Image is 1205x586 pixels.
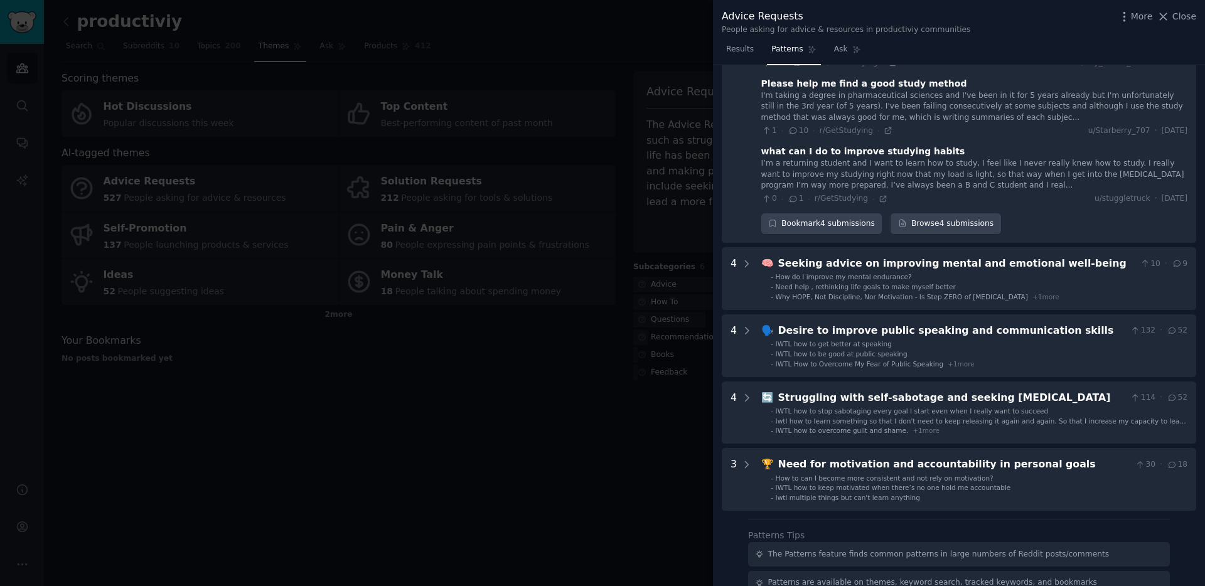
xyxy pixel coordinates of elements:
[776,360,944,368] span: IWTL How to Overcome My Fear of Public Speaking
[771,282,773,291] div: -
[1165,258,1167,270] span: ·
[761,392,774,403] span: 🔄
[830,40,865,65] a: Ask
[768,549,1110,560] div: The Patterns feature finds common patterns in large numbers of Reddit posts/comments
[776,484,1011,491] span: IWTL how to keep motivated when there’s no one hold me accountable
[776,407,1049,415] span: IWTL how to stop sabotaging every goal I start even when I really want to succeed
[771,44,803,55] span: Patterns
[776,273,912,280] span: How do I improve my mental endurance?
[808,194,810,203] span: ·
[788,193,803,205] span: 1
[722,9,971,24] div: Advice Requests
[1135,459,1155,471] span: 30
[776,494,920,501] span: Iwtl multiple things but can't learn anything
[948,360,975,368] span: + 1 more
[1032,293,1059,301] span: + 1 more
[771,339,773,348] div: -
[778,256,1135,272] div: Seeking advice on improving mental and emotional well-being
[776,283,956,290] span: Need help , rethinking life goals to make myself better
[1172,10,1196,23] span: Close
[776,350,908,358] span: IWTL how to be good at public speaking
[1130,392,1155,403] span: 114
[1118,10,1153,23] button: More
[781,126,783,135] span: ·
[913,427,940,434] span: + 1 more
[722,40,758,65] a: Results
[771,360,773,368] div: -
[761,90,1187,124] div: I'm taking a degree in pharmaceutical sciences and I've been in it for 5 years already but I'm un...
[1155,125,1157,137] span: ·
[771,426,773,435] div: -
[1160,325,1162,336] span: ·
[1130,325,1155,336] span: 132
[761,213,882,235] button: Bookmark4 submissions
[815,194,868,203] span: r/GetStudying
[1160,459,1162,471] span: ·
[776,340,892,348] span: IWTL how to get better at speaking
[1157,10,1196,23] button: Close
[1160,392,1162,403] span: ·
[834,44,848,55] span: Ask
[1140,258,1160,270] span: 10
[771,407,773,415] div: -
[781,194,783,203] span: ·
[771,272,773,281] div: -
[726,44,754,55] span: Results
[761,77,967,90] div: Please help me find a good study method
[1162,125,1187,137] span: [DATE]
[1167,392,1187,403] span: 52
[761,193,777,205] span: 0
[820,126,873,135] span: r/GetStudying
[748,530,805,540] label: Patterns Tips
[761,145,965,158] div: what can I do to improve studying habits
[731,323,737,368] div: 4
[1131,10,1153,23] span: More
[778,457,1130,472] div: Need for motivation and accountability in personal goals
[813,126,815,135] span: ·
[778,390,1126,406] div: Struggling with self-sabotage and seeking [MEDICAL_DATA]
[771,474,773,482] div: -
[761,324,774,336] span: 🗣️
[1162,193,1187,205] span: [DATE]
[776,427,909,434] span: IWTL how to overcome guilt and shame.
[731,457,737,502] div: 3
[771,493,773,502] div: -
[1167,325,1187,336] span: 52
[761,213,882,235] div: Bookmark 4 submissions
[776,474,993,482] span: How to can I become more consistent and not rely on motivation?
[771,417,773,425] div: -
[767,40,820,65] a: Patterns
[877,126,879,135] span: ·
[1095,193,1150,205] span: u/stuggletruck
[771,292,773,301] div: -
[731,390,737,435] div: 4
[1172,258,1187,270] span: 9
[731,256,737,301] div: 4
[761,158,1187,191] div: I’m a returning student and I want to learn how to study, I feel like I never really knew how to ...
[761,257,774,269] span: 🧠
[761,125,777,137] span: 1
[1167,459,1187,471] span: 18
[771,483,773,492] div: -
[761,458,774,470] span: 🏆
[891,213,1000,235] a: Browse4 submissions
[1155,193,1157,205] span: ·
[778,323,1126,339] div: Desire to improve public speaking and communication skills
[788,125,808,137] span: 10
[776,417,1186,434] span: Iwtl how to learn something so that I don't need to keep releasing it again and again. So that I ...
[1088,125,1150,137] span: u/Starberry_707
[722,24,971,36] div: People asking for advice & resources in productiviy communities
[771,349,773,358] div: -
[872,194,874,203] span: ·
[776,293,1028,301] span: Why HOPE, Not Discipline, Nor Motivation - Is Step ZERO of [MEDICAL_DATA]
